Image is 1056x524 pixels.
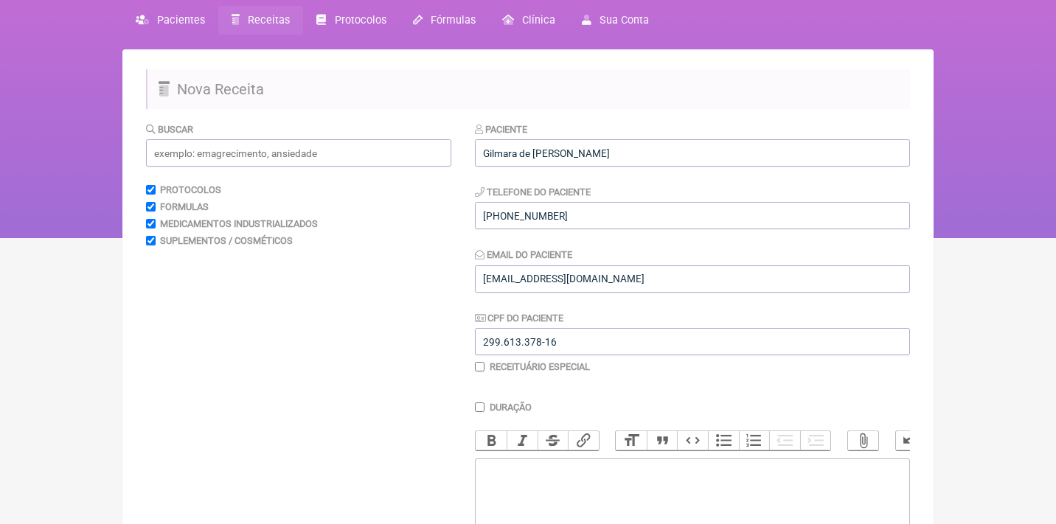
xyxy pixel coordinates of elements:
[507,431,538,450] button: Italic
[769,431,800,450] button: Decrease Level
[475,124,527,135] label: Paciente
[160,218,318,229] label: Medicamentos Industrializados
[569,6,662,35] a: Sua Conta
[476,431,507,450] button: Bold
[489,6,569,35] a: Clínica
[739,431,770,450] button: Numbers
[896,431,927,450] button: Undo
[490,402,532,413] label: Duração
[146,124,193,135] label: Buscar
[431,14,476,27] span: Fórmulas
[146,69,910,109] h2: Nova Receita
[122,6,218,35] a: Pacientes
[848,431,879,450] button: Attach Files
[218,6,303,35] a: Receitas
[616,431,647,450] button: Heading
[475,312,563,324] label: CPF do Paciente
[475,186,591,198] label: Telefone do Paciente
[335,14,386,27] span: Protocolos
[160,201,209,212] label: Formulas
[490,361,590,372] label: Receituário Especial
[568,431,599,450] button: Link
[303,6,399,35] a: Protocolos
[157,14,205,27] span: Pacientes
[160,184,221,195] label: Protocolos
[248,14,290,27] span: Receitas
[800,431,831,450] button: Increase Level
[400,6,489,35] a: Fórmulas
[600,14,649,27] span: Sua Conta
[522,14,555,27] span: Clínica
[160,235,293,246] label: Suplementos / Cosméticos
[475,249,572,260] label: Email do Paciente
[538,431,569,450] button: Strikethrough
[146,139,451,167] input: exemplo: emagrecimento, ansiedade
[677,431,708,450] button: Code
[708,431,739,450] button: Bullets
[647,431,678,450] button: Quote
